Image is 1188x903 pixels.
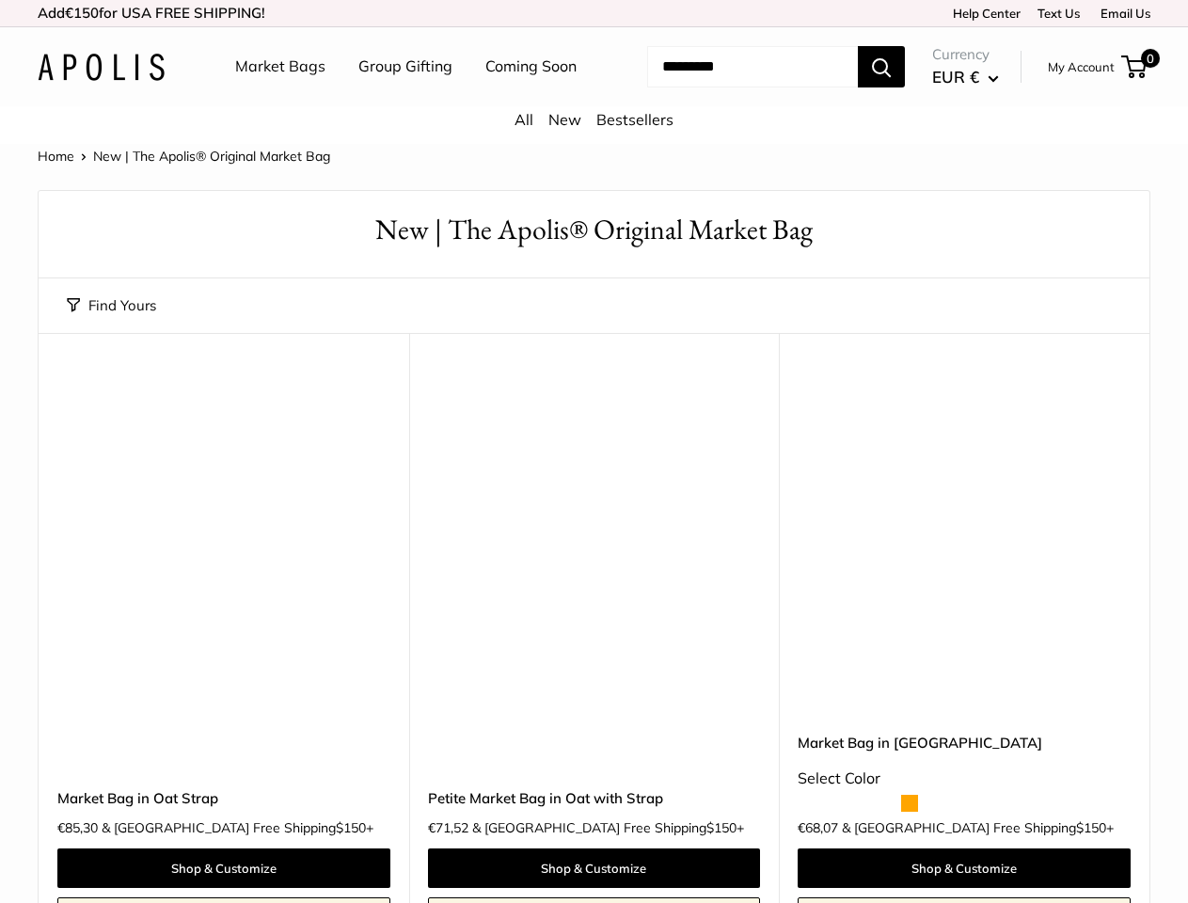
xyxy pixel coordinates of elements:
a: 0 [1123,55,1147,78]
a: Petite Market Bag in Oat with Strap [428,787,761,809]
button: Search [858,46,905,87]
span: & [GEOGRAPHIC_DATA] Free Shipping + [842,821,1114,834]
span: €68,07 [798,821,838,834]
a: Shop & Customize [57,848,390,888]
span: 0 [1141,49,1160,68]
a: Market Bag in Oat StrapMarket Bag in Oat Strap [57,380,390,713]
span: $150 [706,819,737,836]
span: €150 [65,4,99,22]
a: Bestsellers [596,110,673,129]
button: EUR € [932,62,999,92]
a: My Account [1048,55,1115,78]
a: All [515,110,533,129]
span: €71,52 [428,821,468,834]
input: Search... [647,46,858,87]
span: & [GEOGRAPHIC_DATA] Free Shipping + [102,821,373,834]
span: New | The Apolis® Original Market Bag [93,148,330,165]
h1: New | The Apolis® Original Market Bag [67,210,1121,250]
a: Petite Market Bag in Oat with StrapPetite Market Bag in Oat with Strap [428,380,761,713]
nav: Breadcrumb [38,144,330,168]
span: Currency [932,41,999,68]
a: Market Bag in OatMarket Bag in Oat [798,380,1131,713]
span: $150 [1076,819,1106,836]
a: Shop & Customize [428,848,761,888]
img: Apolis [38,54,165,81]
a: Help Center [946,6,1021,21]
a: Shop & Customize [798,848,1131,888]
button: Find Yours [67,293,156,319]
span: EUR € [932,67,979,87]
a: Market Bag in Oat Strap [57,787,390,809]
a: Market Bags [235,53,325,81]
div: Select Color [798,765,1131,793]
a: Coming Soon [485,53,577,81]
span: & [GEOGRAPHIC_DATA] Free Shipping + [472,821,744,834]
a: Market Bag in [GEOGRAPHIC_DATA] [798,732,1131,753]
a: New [548,110,581,129]
a: Home [38,148,74,165]
a: Email Us [1094,6,1150,21]
span: $150 [336,819,366,836]
span: €85,30 [57,821,98,834]
a: Group Gifting [358,53,452,81]
a: Text Us [1038,6,1080,21]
